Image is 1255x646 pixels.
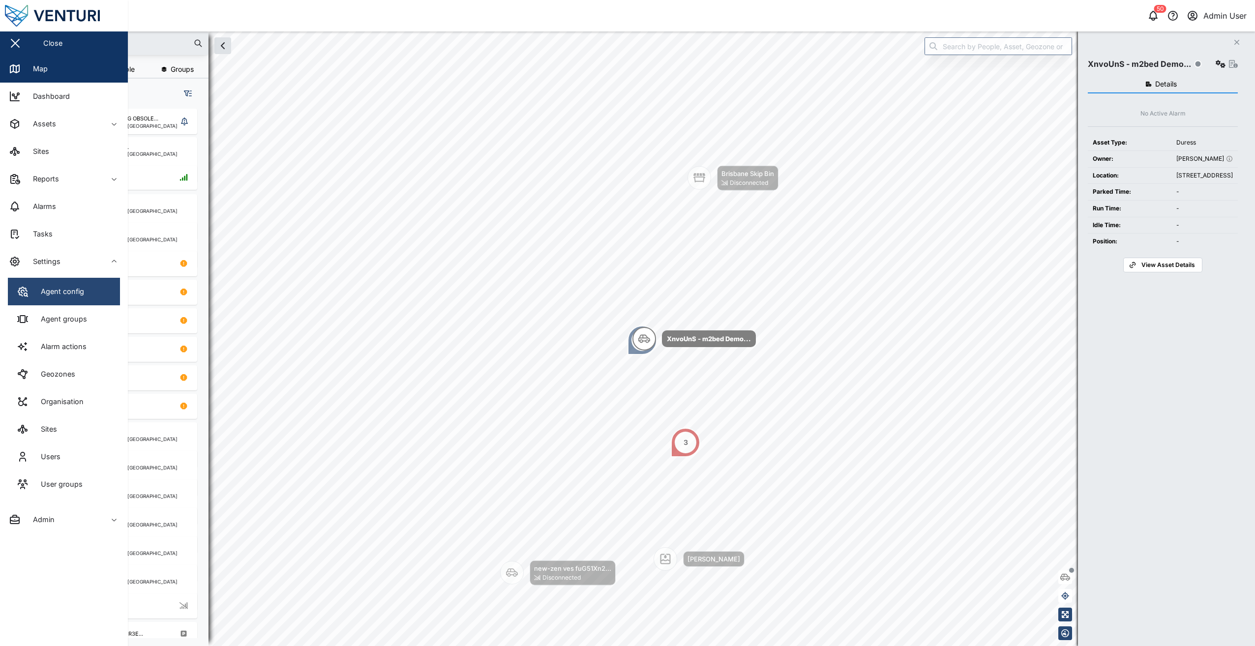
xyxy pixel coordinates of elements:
[33,451,60,462] div: Users
[667,334,751,344] div: XnvoUnS - m2bed Demo...
[33,369,75,380] div: Geozones
[8,305,120,333] a: Agent groups
[1093,221,1166,230] div: Idle Time:
[26,174,59,184] div: Reports
[1155,81,1177,88] span: Details
[1176,237,1233,246] div: -
[33,396,84,407] div: Organisation
[33,314,87,324] div: Agent groups
[1176,221,1233,230] div: -
[43,38,62,49] div: Close
[33,424,57,435] div: Sites
[1093,187,1166,197] div: Parked Time:
[1093,154,1166,164] div: Owner:
[26,514,55,525] div: Admin
[1141,258,1195,272] span: View Asset Details
[534,563,611,573] div: new-zen ves fuG51Xn2...
[1176,138,1233,147] div: Duress
[5,5,133,27] img: Main Logo
[542,573,581,583] div: Disconnected
[1140,109,1186,118] div: No Active Alarm
[730,178,768,188] div: Disconnected
[8,360,120,388] a: Geozones
[26,229,53,239] div: Tasks
[33,479,83,490] div: User groups
[26,201,56,212] div: Alarms
[8,278,120,305] a: Agent config
[684,437,688,448] div: 3
[654,547,745,571] div: Map marker
[1154,5,1166,13] div: 50
[1093,171,1166,180] div: Location:
[26,146,49,157] div: Sites
[1203,10,1247,22] div: Admin User
[1093,138,1166,147] div: Asset Type:
[26,63,48,74] div: Map
[1093,237,1166,246] div: Position:
[1176,187,1233,197] div: -
[1186,9,1247,23] button: Admin User
[8,443,120,470] a: Users
[8,470,120,498] a: User groups
[8,388,120,415] a: Organisation
[1093,204,1166,213] div: Run Time:
[31,31,1255,646] canvas: Map
[26,118,56,129] div: Assets
[500,560,616,586] div: Map marker
[8,415,120,443] a: Sites
[1123,258,1202,272] a: View Asset Details
[26,91,70,102] div: Dashboard
[671,428,700,457] div: Map marker
[687,554,740,564] div: [PERSON_NAME]
[33,341,87,352] div: Alarm actions
[687,166,778,191] div: Map marker
[26,256,60,267] div: Settings
[627,325,657,355] div: Map marker
[1176,171,1233,180] div: [STREET_ADDRESS]
[721,169,774,178] div: Brisbane Skip Bin
[925,37,1072,55] input: Search by People, Asset, Geozone or Place
[632,327,756,351] div: Map marker
[171,66,194,73] span: Groups
[8,333,120,360] a: Alarm actions
[1176,154,1233,164] div: [PERSON_NAME]
[33,286,84,297] div: Agent config
[1088,58,1191,70] div: XnvoUnS - m2bed Demo...
[1176,204,1233,213] div: -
